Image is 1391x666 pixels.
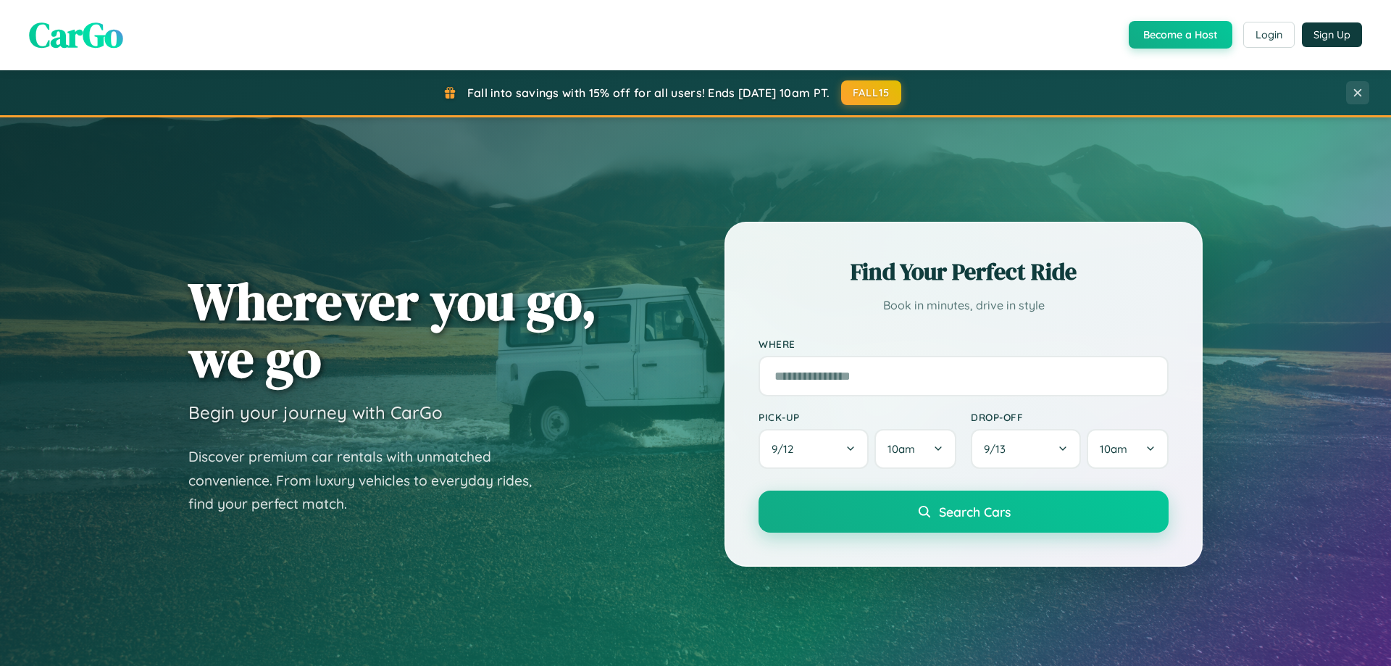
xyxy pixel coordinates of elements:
[759,429,869,469] button: 9/12
[188,401,443,423] h3: Begin your journey with CarGo
[29,11,123,59] span: CarGo
[971,411,1169,423] label: Drop-off
[759,338,1169,350] label: Where
[1302,22,1362,47] button: Sign Up
[759,295,1169,316] p: Book in minutes, drive in style
[971,429,1081,469] button: 9/13
[772,442,801,456] span: 9 / 12
[1129,21,1232,49] button: Become a Host
[939,504,1011,520] span: Search Cars
[1243,22,1295,48] button: Login
[1087,429,1169,469] button: 10am
[759,256,1169,288] h2: Find Your Perfect Ride
[188,272,597,387] h1: Wherever you go, we go
[1100,442,1127,456] span: 10am
[874,429,956,469] button: 10am
[841,80,902,105] button: FALL15
[759,491,1169,533] button: Search Cars
[984,442,1013,456] span: 9 / 13
[467,86,830,100] span: Fall into savings with 15% off for all users! Ends [DATE] 10am PT.
[188,445,551,516] p: Discover premium car rentals with unmatched convenience. From luxury vehicles to everyday rides, ...
[759,411,956,423] label: Pick-up
[887,442,915,456] span: 10am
